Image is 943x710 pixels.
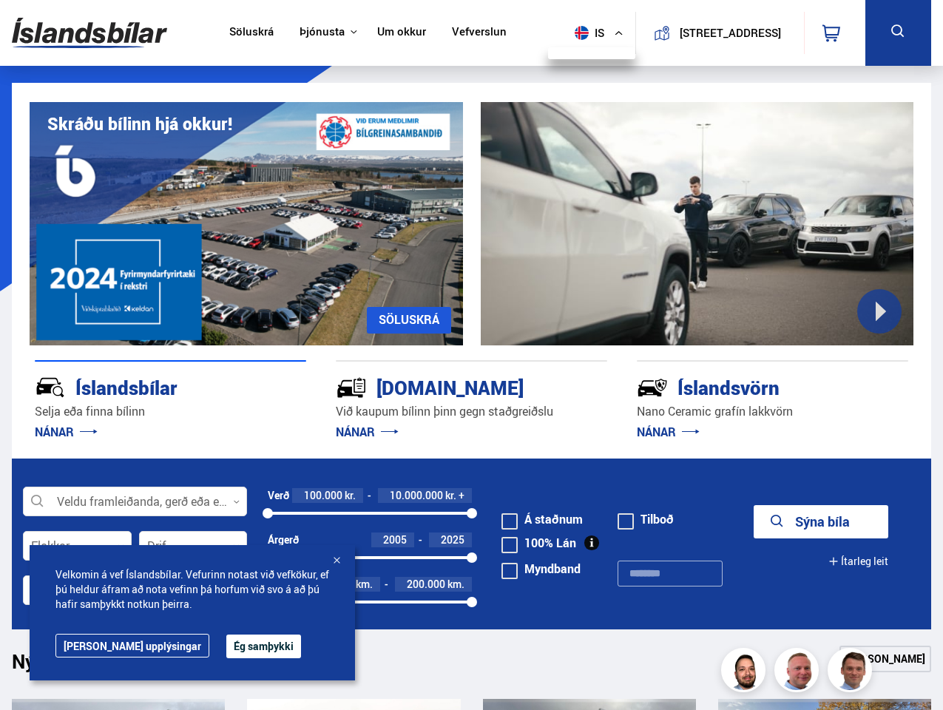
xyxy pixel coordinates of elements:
a: Söluskrá [229,25,274,41]
a: Um okkur [377,25,426,41]
span: 200.000 [407,577,445,591]
span: 10.000.000 [390,488,443,502]
button: Sýna bíla [754,505,888,538]
span: km. [447,578,464,590]
label: Tilboð [618,513,674,525]
a: Vefverslun [452,25,507,41]
img: G0Ugv5HjCgRt.svg [12,9,167,57]
label: 100% Lán [501,537,576,549]
a: NÁNAR [336,424,399,440]
button: Opna LiveChat spjallviðmót [12,6,56,50]
a: [STREET_ADDRESS] [644,12,795,54]
span: kr. [345,490,356,501]
button: [STREET_ADDRESS] [676,27,785,39]
a: [PERSON_NAME] [839,646,931,672]
img: svg+xml;base64,PHN2ZyB4bWxucz0iaHR0cDovL3d3dy53My5vcmcvMjAwMC9zdmciIHdpZHRoPSI1MTIiIGhlaWdodD0iNT... [575,26,589,40]
div: Íslandsvörn [637,373,856,399]
span: 2025 [441,532,464,547]
span: 2005 [383,532,407,547]
span: Velkomin á vef Íslandsbílar. Vefurinn notast við vefkökur, ef þú heldur áfram að nota vefinn þá h... [55,567,329,612]
img: nhp88E3Fdnt1Opn2.png [723,650,768,694]
button: Þjónusta [300,25,345,39]
span: 100.000 [304,488,342,502]
p: Við kaupum bílinn þinn gegn staðgreiðslu [336,403,607,420]
div: Íslandsbílar [35,373,254,399]
div: [DOMAIN_NAME] [336,373,555,399]
div: Árgerð [268,534,299,546]
h1: Skráðu bílinn hjá okkur! [47,114,232,134]
a: NÁNAR [637,424,700,440]
label: Á staðnum [501,513,583,525]
span: km. [356,578,373,590]
span: + [459,490,464,501]
p: Selja eða finna bílinn [35,403,306,420]
label: Myndband [501,563,581,575]
img: FbJEzSuNWCJXmdc-.webp [830,650,874,694]
img: tr5P-W3DuiFaO7aO.svg [336,372,367,403]
h1: Nýtt á skrá [12,650,130,681]
img: siFngHWaQ9KaOqBr.png [777,650,821,694]
img: JRvxyua_JYH6wB4c.svg [35,372,66,403]
a: NÁNAR [35,424,98,440]
a: SÖLUSKRÁ [367,307,451,334]
img: -Svtn6bYgwAsiwNX.svg [637,372,668,403]
button: Ég samþykki [226,635,301,658]
button: Ítarleg leit [828,545,888,578]
span: kr. [445,490,456,501]
a: [PERSON_NAME] upplýsingar [55,634,209,657]
p: Nano Ceramic grafín lakkvörn [637,403,908,420]
div: Verð [268,490,289,501]
button: is [569,11,635,55]
span: is [569,26,606,40]
img: eKx6w-_Home_640_.png [30,102,463,345]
